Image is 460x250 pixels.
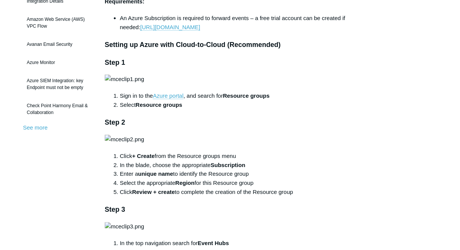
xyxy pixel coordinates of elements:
img: mceclip1.png [105,75,144,84]
li: An Azure Subscription is required to forward events – a free trial account can be created if needed: [120,14,355,32]
strong: Resource groups [136,102,182,108]
a: Azure portal [153,92,183,99]
strong: + Create [132,153,155,159]
strong: unique name [138,171,173,177]
h3: Setting up Azure with Cloud-to-Cloud (Recommended) [105,39,355,50]
a: Azure SIEM Integration: key Endpoint must not be empty [23,73,93,95]
h3: Step 3 [105,205,355,216]
a: See more [23,124,48,131]
h3: Step 2 [105,117,355,128]
li: Sign in to the , and search for [120,91,355,100]
li: Select [120,100,355,109]
li: Enter a to identify the Resource group [120,170,355,179]
strong: Resource groups [223,92,270,99]
strong: Review + create [132,189,175,195]
strong: Region [176,180,195,186]
li: In the blade, choose the appropriate [120,161,355,170]
h3: Step 1 [105,57,355,68]
img: mceclip2.png [105,135,144,144]
strong: Subscription [211,162,246,168]
li: Select the appropriate for this Resource group [120,179,355,188]
strong: Event Hubs [198,240,229,247]
img: mceclip3.png [105,222,144,231]
a: Avanan Email Security [23,37,93,52]
a: [URL][DOMAIN_NAME] [140,24,200,31]
li: Click from the Resource groups menu [120,152,355,161]
li: In the top navigation search for [120,239,355,248]
a: Amazon Web Service (AWS) VPC Flow [23,12,93,33]
a: Check Point Harmony Email & Collaboration [23,98,93,120]
li: Click to complete the creation of the Resource group [120,188,355,197]
a: Azure Monitor [23,55,93,70]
